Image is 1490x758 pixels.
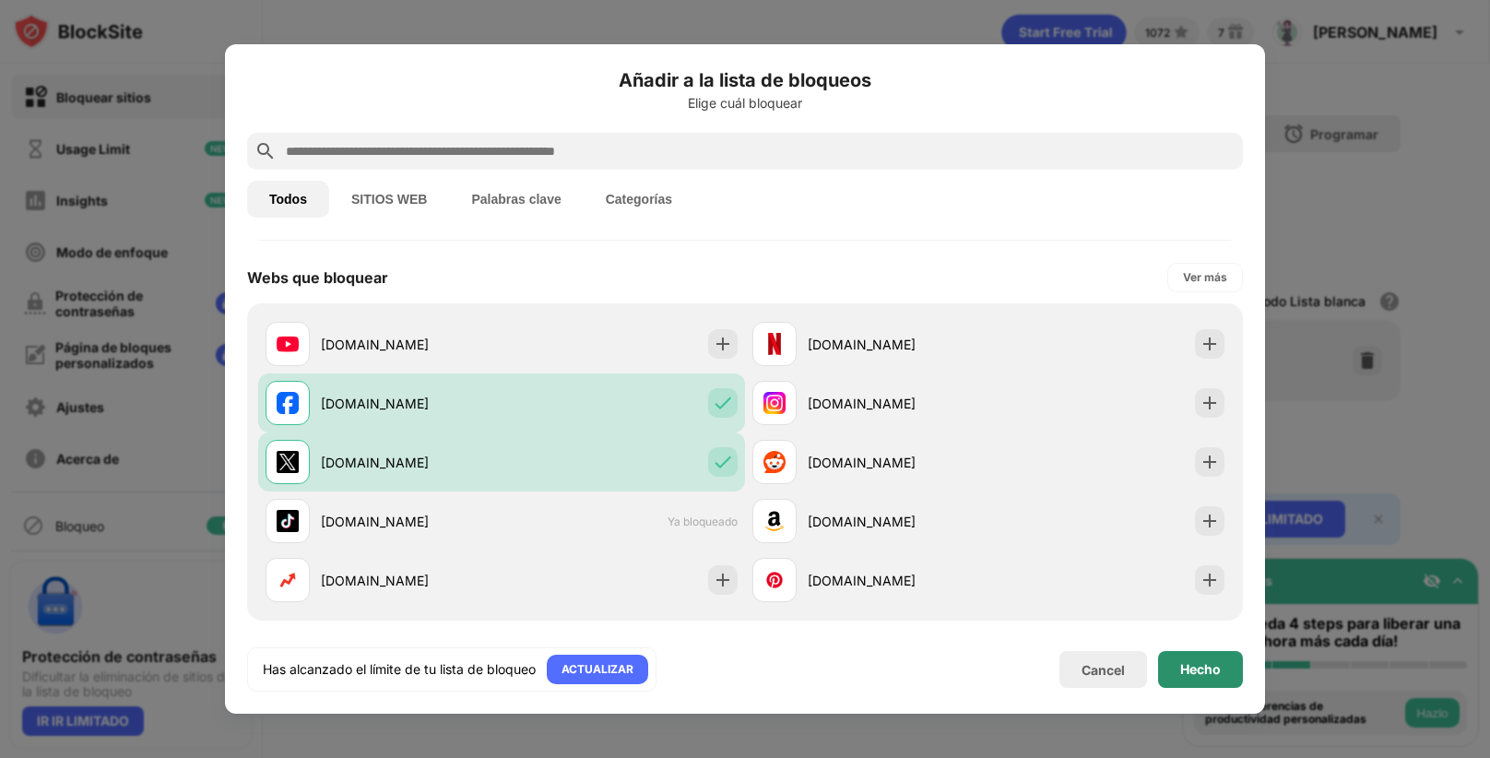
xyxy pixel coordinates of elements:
div: [DOMAIN_NAME] [808,512,988,531]
button: Palabras clave [449,181,583,218]
div: [DOMAIN_NAME] [808,571,988,590]
div: [DOMAIN_NAME] [808,394,988,413]
img: favicons [763,569,786,591]
img: favicons [763,333,786,355]
button: Todos [247,181,329,218]
div: [DOMAIN_NAME] [808,453,988,472]
div: Hecho [1180,662,1221,677]
h6: Añadir a la lista de bloqueos [247,66,1243,94]
div: [DOMAIN_NAME] [321,335,502,354]
div: Webs que bloquear [247,268,388,287]
img: favicons [277,569,299,591]
div: Ver más [1183,268,1227,287]
button: Categorías [584,181,694,218]
div: ACTUALIZAR [562,660,633,679]
div: Has alcanzado el límite de tu lista de bloqueo [263,660,536,679]
img: favicons [763,451,786,473]
span: Ya bloqueado [668,515,738,528]
img: favicons [763,392,786,414]
div: [DOMAIN_NAME] [321,512,502,531]
div: [DOMAIN_NAME] [808,335,988,354]
img: favicons [763,510,786,532]
div: Cancel [1082,662,1125,678]
img: favicons [277,451,299,473]
div: Elige cuál bloquear [247,96,1243,111]
button: SITIOS WEB [329,181,449,218]
div: [DOMAIN_NAME] [321,453,502,472]
div: [DOMAIN_NAME] [321,571,502,590]
img: favicons [277,510,299,532]
img: search.svg [254,140,277,162]
div: [DOMAIN_NAME] [321,394,502,413]
img: favicons [277,392,299,414]
img: favicons [277,333,299,355]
